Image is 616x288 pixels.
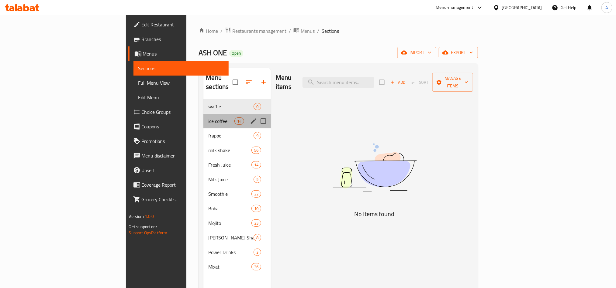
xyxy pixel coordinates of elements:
[208,117,234,125] div: ice coffee
[251,190,261,198] div: items
[145,212,154,220] span: 1.0.0
[303,77,374,88] input: search
[251,263,261,270] div: items
[301,27,315,35] span: Menus
[254,176,261,183] div: items
[208,161,251,168] div: Fresh Juice
[254,234,261,241] div: items
[203,143,271,158] div: milk shake56
[402,49,431,56] span: import
[234,117,244,125] div: items
[128,32,229,46] a: Branches
[128,134,229,148] a: Promotions
[252,191,261,197] span: 22
[203,201,271,216] div: Boba10
[128,148,229,163] a: Menu disclaimer
[203,245,271,259] div: Power Drinks3
[208,132,254,139] span: frappe
[142,167,224,174] span: Upsell
[129,212,144,220] span: Version:
[229,51,243,56] span: Open
[436,4,473,11] div: Menu-management
[293,27,315,35] a: Menus
[208,147,251,154] span: milk shake
[142,152,224,159] span: Menu disclaimer
[128,163,229,178] a: Upsell
[208,176,254,183] span: Milk Juice
[203,187,271,201] div: Smoothie22
[208,234,254,241] div: Borio Shake
[203,158,271,172] div: Fresh Juice14
[208,249,254,256] span: Power Drinks
[252,162,261,168] span: 14
[235,118,244,124] span: 14
[322,27,339,35] span: Sections
[251,205,261,212] div: items
[242,75,256,90] span: Sort sections
[142,137,224,145] span: Promotions
[252,264,261,270] span: 36
[203,99,271,114] div: waffle0
[208,263,251,270] span: Mixat
[208,103,254,110] span: waffle
[128,192,229,207] a: Grocery Checklist
[254,132,261,139] div: items
[225,27,286,35] a: Restaurants management
[203,216,271,230] div: Mojito23
[317,27,319,35] li: /
[203,128,271,143] div: frappe9
[138,65,224,72] span: Sections
[143,50,224,57] span: Menus
[142,123,224,130] span: Coupons
[251,147,261,154] div: items
[128,105,229,119] a: Choice Groups
[276,73,295,91] h2: Menu items
[437,75,468,90] span: Manage items
[390,79,406,86] span: Add
[502,4,542,11] div: [GEOGRAPHIC_DATA]
[388,78,408,87] button: Add
[232,27,286,35] span: Restaurants management
[249,117,258,126] button: edit
[129,229,168,237] a: Support.OpsPlatform
[254,249,261,255] span: 3
[251,219,261,227] div: items
[142,21,224,28] span: Edit Restaurant
[129,223,157,231] span: Get support on:
[208,205,251,212] span: Boba
[133,90,229,105] a: Edit Menu
[128,119,229,134] a: Coupons
[252,206,261,212] span: 10
[128,17,229,32] a: Edit Restaurant
[229,50,243,57] div: Open
[142,196,224,203] span: Grocery Checklist
[203,230,271,245] div: [PERSON_NAME] Shake8
[208,190,251,198] span: Smoothie
[133,61,229,76] a: Sections
[299,209,451,219] h5: No Items found
[142,36,224,43] span: Branches
[289,27,291,35] li: /
[252,147,261,153] span: 56
[444,49,473,56] span: export
[432,73,473,92] button: Manage items
[254,104,261,110] span: 0
[199,27,478,35] nav: breadcrumb
[208,219,251,227] span: Mojito
[439,47,478,58] button: export
[251,161,261,168] div: items
[388,78,408,87] span: Add item
[254,177,261,182] span: 5
[229,76,242,89] span: Select all sections
[128,178,229,192] a: Coverage Report
[408,78,432,87] span: Select section first
[203,97,271,276] nav: Menu sections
